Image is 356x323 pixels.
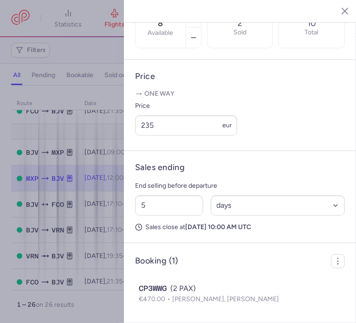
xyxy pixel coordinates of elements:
h4: Price [135,71,345,82]
span: CP3WWG [139,283,167,294]
p: Sold [233,29,246,36]
p: Sales close at [135,223,345,231]
input: ## [135,195,203,216]
label: Available [148,29,173,37]
h4: Sales ending [135,162,185,173]
p: 2 [238,19,242,28]
span: €470.00 [139,295,172,303]
span: eur [222,121,232,129]
p: End selling before departure [135,180,345,191]
strong: [DATE] 10:00 AM UTC [185,223,251,231]
span: [PERSON_NAME], [PERSON_NAME] [172,295,279,303]
p: Total [305,29,319,36]
input: --- [135,115,237,136]
div: (2 PAX) [139,283,341,294]
h4: Booking (1) [135,256,178,266]
p: 10 [307,19,316,28]
button: CP3WWG(2 PAX)€470.00[PERSON_NAME], [PERSON_NAME] [139,283,341,304]
p: One way [135,89,345,99]
label: Price [135,100,237,112]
